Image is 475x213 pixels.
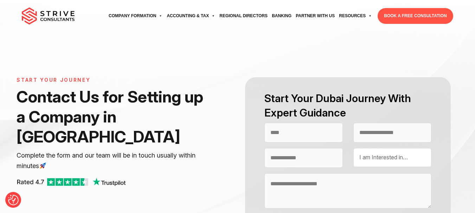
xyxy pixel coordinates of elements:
[40,162,46,169] img: 🚀
[337,6,374,26] a: Resources
[264,91,431,120] h2: Start Your Dubai Journey With Expert Guidance
[8,195,19,205] img: Revisit consent button
[359,154,408,161] span: I am Interested in…
[270,6,294,26] a: Banking
[8,195,19,205] button: Consent Preferences
[17,150,206,171] p: Complete the form and our team will be in touch usually within minutes
[17,87,206,147] h1: Contact Us for Setting up a Company in [GEOGRAPHIC_DATA]
[22,7,75,25] img: main-logo.svg
[217,6,270,26] a: Regional Directors
[294,6,337,26] a: Partner with Us
[165,6,217,26] a: Accounting & Tax
[378,8,453,24] a: BOOK A FREE CONSULTATION
[107,6,165,26] a: Company Formation
[17,77,206,83] h6: START YOUR JOURNEY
